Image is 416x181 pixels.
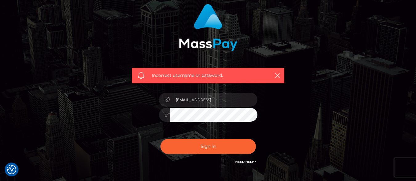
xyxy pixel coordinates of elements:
input: Username... [170,93,257,107]
button: Sign in [160,139,256,154]
span: Incorrect username or password. [152,72,264,79]
button: Consent Preferences [7,165,16,174]
img: MassPay Login [179,4,237,51]
img: Revisit consent button [7,165,16,174]
a: Need Help? [235,160,256,164]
